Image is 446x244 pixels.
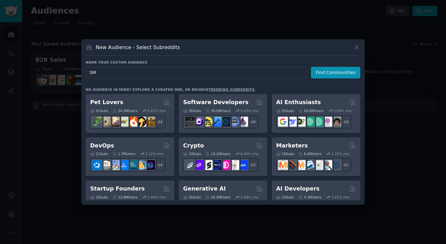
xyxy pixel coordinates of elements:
div: 3.21 % /mo [331,195,350,199]
div: 13.8M Users [112,195,137,199]
img: GoogleGeminiAI [278,117,288,127]
div: 21 Sub s [90,152,108,156]
img: OpenAIDev [322,117,332,127]
div: 1.48 % /mo [240,195,258,199]
div: 4.1M Users [298,195,321,199]
img: PetAdvice [136,117,146,127]
div: 2.12 % /mo [146,152,164,156]
div: 19 Sub s [183,152,201,156]
div: 16 Sub s [90,195,108,199]
img: csharp [194,117,204,127]
h3: New Audience - Select Subreddits [96,44,180,51]
img: defi_ [238,160,248,170]
h2: Software Developers [183,98,248,106]
img: AskMarketing [296,160,306,170]
div: 18 Sub s [276,152,294,156]
div: 20.4M Users [205,195,230,199]
img: leopardgeckos [110,117,120,127]
img: defiblockchain [220,160,230,170]
h2: AI Developers [276,185,319,193]
div: 0.40 % /mo [240,152,258,156]
img: AskComputerScience [229,117,239,127]
img: iOSProgramming [212,117,221,127]
img: MarketingResearch [322,160,332,170]
div: 2.50 % /mo [333,109,351,113]
img: ethstaker [203,160,213,170]
img: aws_cdk [136,160,146,170]
img: DevOpsLinks [119,160,128,170]
img: elixir [238,117,248,127]
div: + 18 [338,115,351,128]
h3: Name your custom audience [86,60,360,65]
input: Pick a short name, like "Digital Marketers" or "Movie-Goers" [86,67,307,78]
img: DeepSeek [287,117,297,127]
img: AWS_Certified_Experts [101,160,111,170]
div: 6.6M Users [298,152,321,156]
img: 0xPolygon [194,160,204,170]
div: 1.7M Users [112,152,135,156]
img: chatgpt_prompts_ [313,117,323,127]
img: CryptoNews [229,160,239,170]
img: ballpython [101,117,111,127]
a: trending subreddits [208,88,254,91]
img: Emailmarketing [305,160,314,170]
h2: Marketers [276,142,308,150]
img: cockatiel [127,117,137,127]
img: PlatformEngineers [145,160,155,170]
div: 1.25 % /mo [331,152,350,156]
img: reactnative [220,117,230,127]
img: AItoolsCatalog [296,117,306,127]
img: dogbreed [145,117,155,127]
div: 0.43 % /mo [240,109,258,113]
img: platformengineering [127,160,137,170]
h2: Crypto [183,142,204,150]
h2: Generative AI [183,185,226,193]
div: 16 Sub s [183,195,201,199]
div: 31 Sub s [90,109,108,113]
img: Docker_DevOps [110,160,120,170]
img: googleads [313,160,323,170]
div: + 11 [338,158,351,172]
div: 30.0M Users [205,109,230,113]
h2: DevOps [90,142,114,150]
h2: Startup Founders [90,185,145,193]
img: azuredevops [92,160,102,170]
img: ethfinance [185,160,195,170]
h2: Pet Lovers [90,98,123,106]
img: learnjavascript [203,117,213,127]
h2: AI Enthusiasts [276,98,321,106]
div: 0.82 % /mo [147,109,165,113]
div: 1.44 % /mo [147,195,165,199]
img: herpetology [92,117,102,127]
img: web3 [212,160,221,170]
img: OnlineMarketing [331,160,341,170]
div: + 14 [152,158,165,172]
div: + 19 [245,115,258,128]
div: + 24 [152,115,165,128]
div: 25 Sub s [276,109,294,113]
img: software [185,117,195,127]
div: 26 Sub s [183,109,201,113]
img: ArtificalIntelligence [331,117,341,127]
div: 15 Sub s [276,195,294,199]
div: 24.3M Users [112,109,137,113]
img: content_marketing [278,160,288,170]
div: + 12 [245,158,258,172]
img: chatgpt_promptDesign [305,117,314,127]
button: Find Communities [311,67,360,78]
img: turtle [119,117,128,127]
div: 19.1M Users [205,152,230,156]
div: 20.6M Users [298,109,323,113]
div: No audience in mind? Explore a curated one, or browse . [86,87,256,92]
img: bigseo [287,160,297,170]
